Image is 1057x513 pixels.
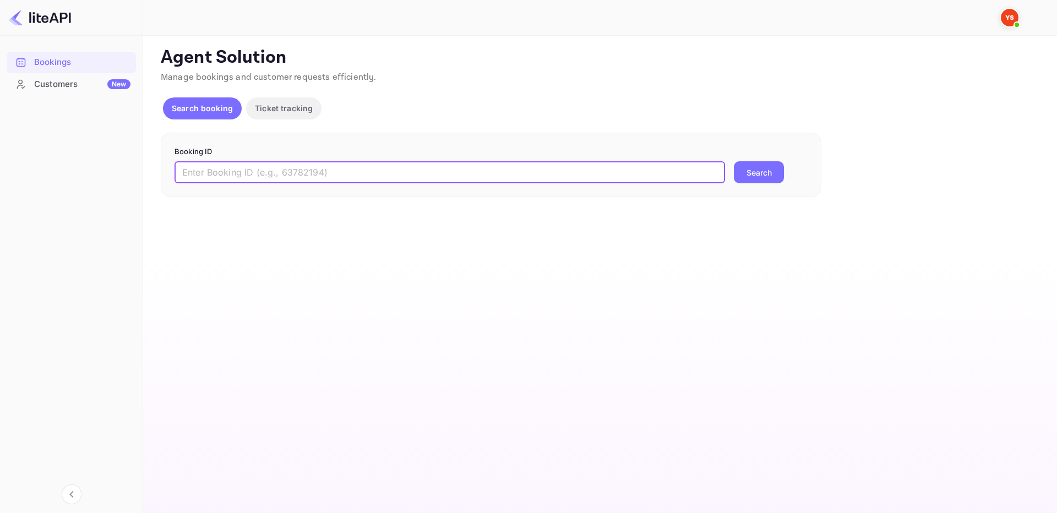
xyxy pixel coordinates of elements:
p: Search booking [172,102,233,114]
img: Yandex Support [1001,9,1018,26]
input: Enter Booking ID (e.g., 63782194) [175,161,725,183]
p: Agent Solution [161,47,1037,69]
div: Bookings [7,52,136,73]
img: LiteAPI logo [9,9,71,26]
div: CustomersNew [7,74,136,95]
p: Ticket tracking [255,102,313,114]
div: New [107,79,130,89]
a: CustomersNew [7,74,136,94]
p: Booking ID [175,146,808,157]
div: Bookings [34,56,130,69]
a: Bookings [7,52,136,72]
button: Collapse navigation [62,484,81,504]
div: Customers [34,78,130,91]
span: Manage bookings and customer requests efficiently. [161,72,377,83]
button: Search [734,161,784,183]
